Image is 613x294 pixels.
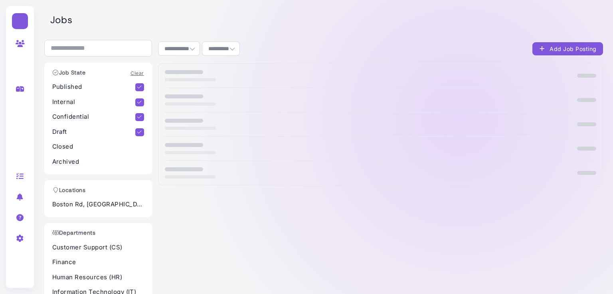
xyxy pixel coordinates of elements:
h3: Job State [48,69,90,76]
h3: Departments [48,229,100,236]
p: Customer Support (CS) [52,243,144,252]
p: Archived [52,157,144,167]
p: Draft [52,127,136,137]
p: Boston Rd, [GEOGRAPHIC_DATA], [GEOGRAPHIC_DATA] [52,200,144,209]
h2: Jobs [50,14,603,26]
p: Published [52,82,136,92]
p: Internal [52,98,136,107]
h3: Locations [48,187,90,194]
p: Confidential [52,112,136,122]
div: Add Job Posting [539,45,597,53]
p: Closed [52,142,144,151]
a: Clear [131,70,144,76]
button: Add Job Posting [532,42,603,55]
p: Finance [52,258,144,267]
p: Human Resources (HR) [52,273,144,282]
